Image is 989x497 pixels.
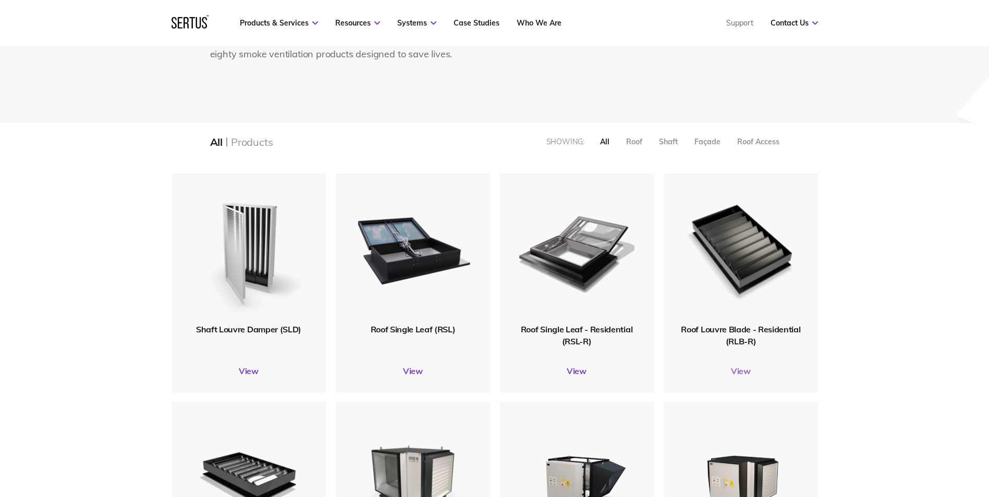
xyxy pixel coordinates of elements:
[771,18,818,28] a: Contact Us
[694,137,721,146] div: Façade
[210,32,473,62] div: From concept to production line, we’ve built a range of over eighty smoke ventilation products de...
[240,18,318,28] a: Products & Services
[454,18,499,28] a: Case Studies
[626,137,642,146] div: Roof
[517,18,561,28] a: Who We Are
[231,135,273,148] div: Products
[737,137,779,146] div: Roof Access
[659,137,678,146] div: Shaft
[499,366,654,376] a: View
[196,324,301,334] span: Shaft Louvre Damper (SLD)
[600,137,609,146] div: All
[937,447,989,497] iframe: Chat Widget
[546,137,584,146] div: Showing:
[521,324,632,346] span: Roof Single Leaf - Residential (RSL-R)
[371,324,456,334] span: Roof Single Leaf (RSL)
[210,135,223,148] div: All
[726,18,753,28] a: Support
[681,324,800,346] span: Roof Louvre Blade - Residential (RLB-R)
[335,18,380,28] a: Resources
[172,366,326,376] a: View
[336,366,491,376] a: View
[664,366,819,376] a: View
[397,18,436,28] a: Systems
